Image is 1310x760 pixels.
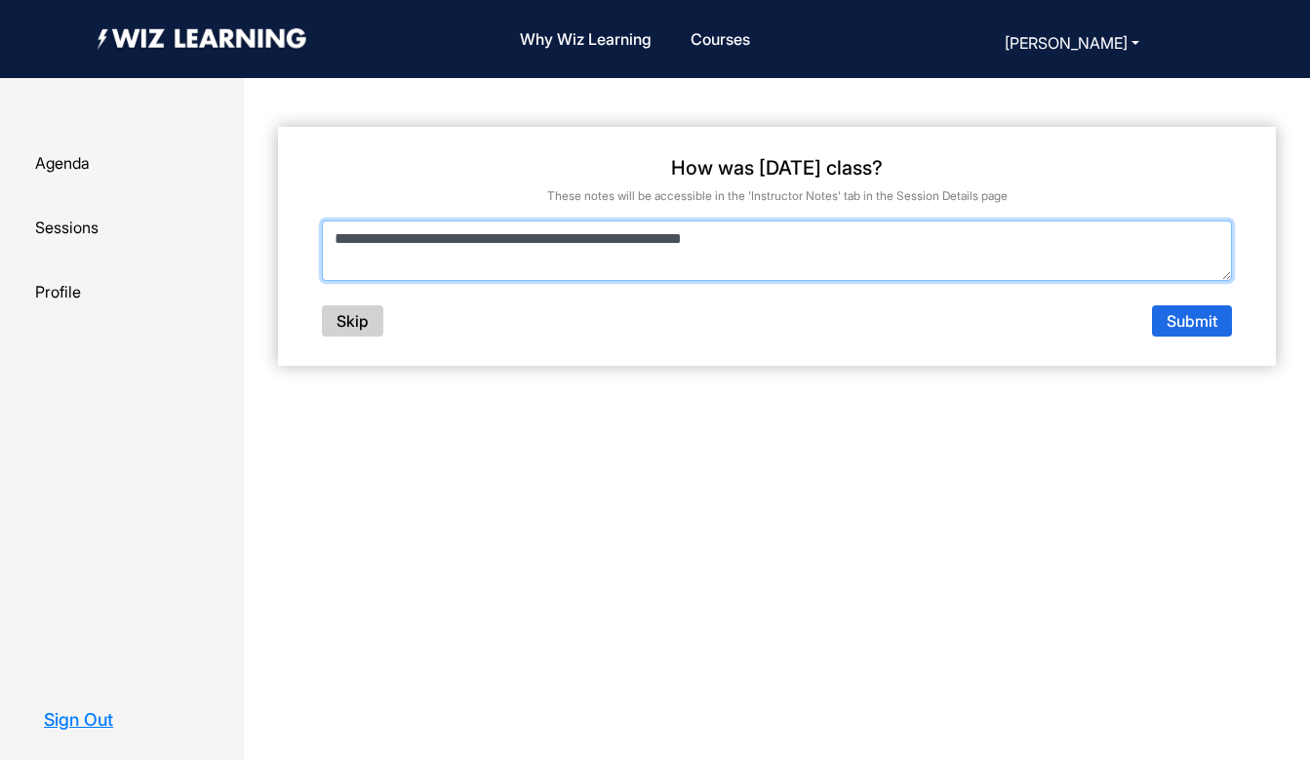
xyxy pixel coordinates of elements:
[322,187,1232,205] p: These notes will be accessible in the 'Instructor Notes' tab in the Session Details page
[35,282,81,301] span: Profile
[322,305,383,337] button: Skip
[35,153,90,173] span: Agenda
[683,19,758,60] a: Courses
[29,279,87,304] button: Profile
[35,218,99,237] span: Sessions
[29,215,104,240] button: Sessions
[999,29,1145,57] button: [PERSON_NAME]
[44,709,113,731] a: Sign Out
[1152,305,1232,337] button: Submit
[671,156,883,180] h3: How was [DATE] class?
[512,19,659,60] a: Why Wiz Learning
[29,150,96,176] button: Agenda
